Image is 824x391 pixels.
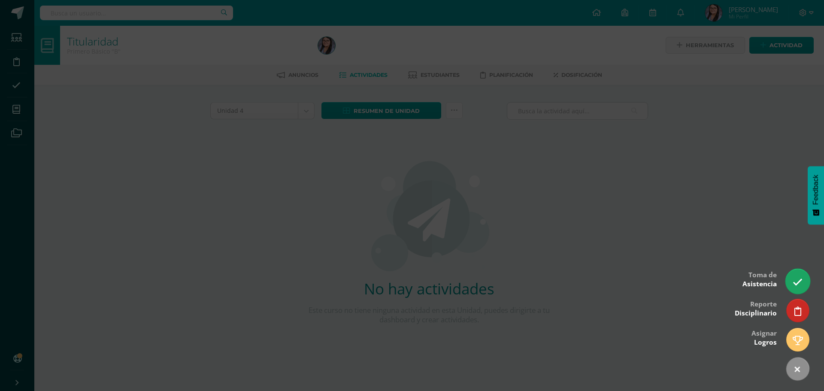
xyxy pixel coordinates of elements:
[754,338,777,347] span: Logros
[808,166,824,224] button: Feedback - Mostrar encuesta
[735,294,777,322] div: Reporte
[812,175,820,205] span: Feedback
[751,323,777,351] div: Asignar
[735,309,777,318] span: Disciplinario
[742,265,777,293] div: Toma de
[742,279,777,288] span: Asistencia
